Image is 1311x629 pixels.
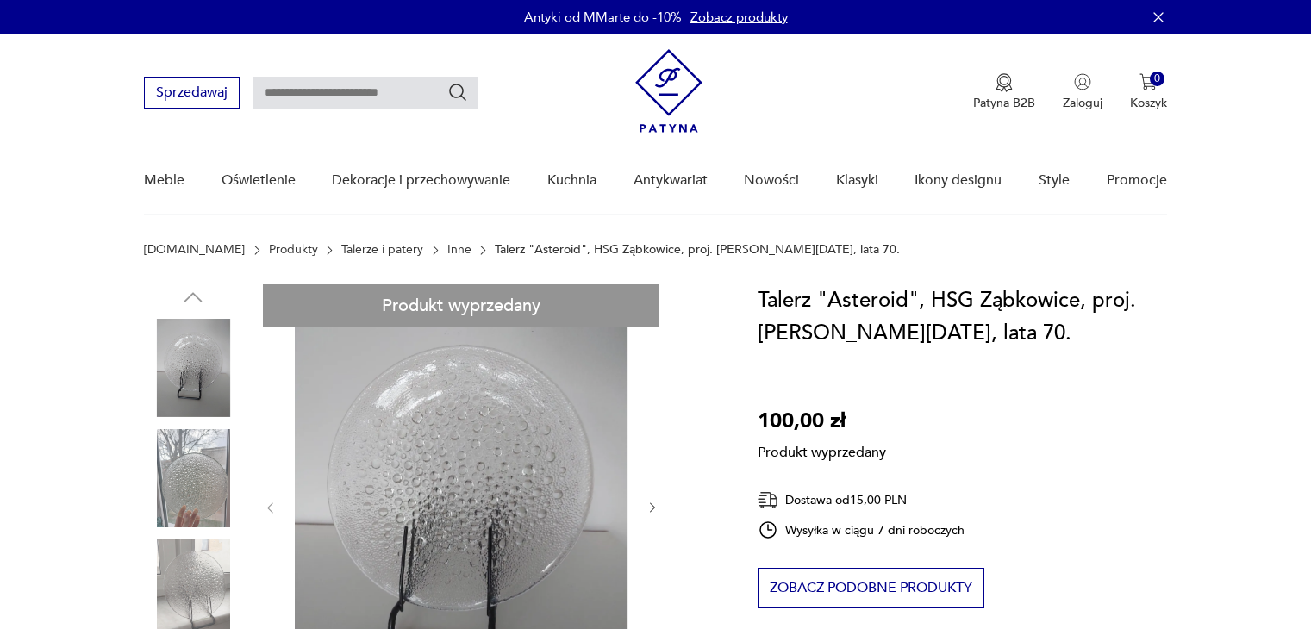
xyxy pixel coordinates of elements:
button: Sprzedawaj [144,77,240,109]
img: Ikona koszyka [1139,73,1157,90]
p: Koszyk [1130,95,1167,111]
a: [DOMAIN_NAME] [144,243,245,257]
div: Wysyłka w ciągu 7 dni roboczych [758,520,965,540]
a: Produkty [269,243,318,257]
a: Ikony designu [915,147,1002,214]
a: Promocje [1107,147,1167,214]
div: 0 [1150,72,1164,86]
img: Ikona medalu [996,73,1013,92]
p: Antyki od MMarte do -10% [524,9,682,26]
button: 0Koszyk [1130,73,1167,111]
button: Patyna B2B [973,73,1035,111]
button: Zaloguj [1063,73,1102,111]
a: Oświetlenie [222,147,296,214]
a: Meble [144,147,184,214]
p: 100,00 zł [758,405,886,438]
img: Ikona dostawy [758,489,778,511]
a: Kuchnia [547,147,596,214]
h1: Talerz "Asteroid", HSG Ząbkowice, proj. [PERSON_NAME][DATE], lata 70. [758,284,1167,350]
button: Zobacz podobne produkty [758,568,984,608]
p: Produkt wyprzedany [758,438,886,462]
img: Patyna - sklep z meblami i dekoracjami vintage [635,49,702,133]
a: Style [1039,147,1070,214]
p: Patyna B2B [973,95,1035,111]
img: Ikonka użytkownika [1074,73,1091,90]
p: Talerz "Asteroid", HSG Ząbkowice, proj. [PERSON_NAME][DATE], lata 70. [495,243,900,257]
a: Dekoracje i przechowywanie [332,147,510,214]
a: Sprzedawaj [144,88,240,100]
a: Klasyki [836,147,878,214]
a: Zobacz produkty [690,9,788,26]
a: Antykwariat [634,147,708,214]
a: Nowości [744,147,799,214]
p: Zaloguj [1063,95,1102,111]
button: Szukaj [447,82,468,103]
a: Talerze i patery [341,243,423,257]
div: Dostawa od 15,00 PLN [758,489,965,511]
a: Ikona medaluPatyna B2B [973,73,1035,111]
a: Inne [447,243,471,257]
